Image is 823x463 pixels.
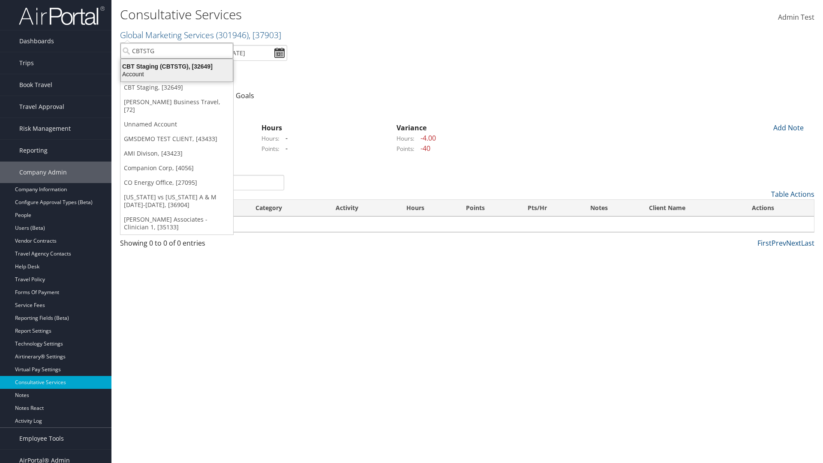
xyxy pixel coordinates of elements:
[120,43,233,59] input: Search Accounts
[771,189,814,199] a: Table Actions
[120,29,281,41] a: Global Marketing Services
[120,146,233,161] a: AMI Divison, [43423]
[801,238,814,248] a: Last
[120,238,284,253] div: Showing 0 to 0 of 0 entries
[120,80,233,95] a: CBT Staging, [32649]
[520,200,583,216] th: Pts/Hr
[786,238,801,248] a: Next
[261,123,282,132] strong: Hours
[767,123,808,133] div: Add Note
[19,118,71,139] span: Risk Management
[19,428,64,449] span: Employee Tools
[261,144,279,153] label: Points:
[216,29,249,41] span: ( 301946 )
[116,63,238,70] div: CBT Staging (CBTSTG), [32649]
[281,133,288,143] span: -
[236,91,254,100] a: Goals
[641,200,745,216] th: Client Name
[197,45,287,61] input: [DATE] - [DATE]
[261,134,279,143] label: Hours:
[772,238,786,248] a: Prev
[396,123,427,132] strong: Variance
[328,200,399,216] th: Activity: activate to sort column ascending
[19,96,64,117] span: Travel Approval
[281,144,288,153] span: -
[778,12,814,22] span: Admin Test
[120,117,233,132] a: Unnamed Account
[116,70,238,78] div: Account
[399,200,459,216] th: Hours
[416,133,436,143] span: -4.00
[120,212,233,235] a: [PERSON_NAME] Associates - Clinician 1, [35133]
[744,200,814,216] th: Actions
[757,238,772,248] a: First
[19,74,52,96] span: Book Travel
[19,52,34,74] span: Trips
[248,200,328,216] th: Category: activate to sort column ascending
[19,6,105,26] img: airportal-logo.png
[416,144,430,153] span: -40
[458,200,520,216] th: Points
[396,144,415,153] label: Points:
[19,162,67,183] span: Company Admin
[19,30,54,52] span: Dashboards
[249,29,281,41] span: , [ 37903 ]
[120,95,233,117] a: [PERSON_NAME] Business Travel, [72]
[396,134,415,143] label: Hours:
[583,200,641,216] th: Notes
[120,216,814,232] td: No data available in table
[778,4,814,31] a: Admin Test
[120,161,233,175] a: Companion Corp, [4056]
[120,132,233,146] a: GMSDEMO TEST CLIENT, [43433]
[19,140,48,161] span: Reporting
[120,190,233,212] a: [US_STATE] vs [US_STATE] A & M [DATE]-[DATE], [36904]
[120,175,233,190] a: CO Energy Office, [27095]
[120,6,583,24] h1: Consultative Services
